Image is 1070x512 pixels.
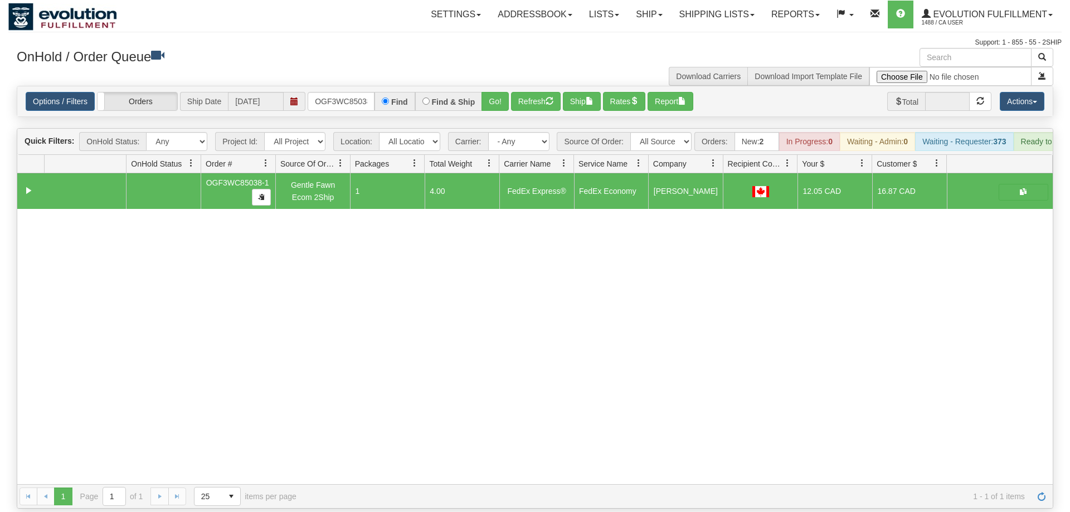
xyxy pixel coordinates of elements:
div: grid toolbar [17,129,1053,155]
span: Packages [355,158,389,169]
td: FedEx Economy [574,173,649,209]
h3: OnHold / Order Queue [17,48,527,64]
button: Refresh [511,92,561,111]
strong: 0 [903,137,908,146]
span: Total [887,92,926,111]
label: Quick Filters: [25,135,74,147]
span: Company [653,158,687,169]
a: Evolution Fulfillment 1488 / CA User [913,1,1061,28]
input: Import [869,67,1032,86]
button: Report [648,92,693,111]
span: Ship Date [180,92,228,111]
span: Your $ [802,158,824,169]
a: Order # filter column settings [256,154,275,173]
span: 1 - 1 of 1 items [312,492,1025,501]
span: Page 1 [54,487,72,505]
span: Carrier Name [504,158,551,169]
span: Order # [206,158,232,169]
td: 16.87 CAD [872,173,947,209]
span: select [222,487,240,505]
a: Download Import Template File [755,72,862,81]
td: [PERSON_NAME] [648,173,723,209]
a: Collapse [22,184,36,198]
a: Download Carriers [676,72,741,81]
div: Support: 1 - 855 - 55 - 2SHIP [8,38,1062,47]
label: Find & Ship [432,98,475,106]
div: Waiting - Admin: [840,132,915,151]
span: Source Of Order: [557,132,630,151]
a: Carrier Name filter column settings [555,154,573,173]
a: Lists [581,1,628,28]
span: Page of 1 [80,487,143,506]
img: CA [752,186,769,197]
button: Go! [481,92,509,111]
button: Actions [1000,92,1044,111]
a: Your $ filter column settings [853,154,872,173]
input: Search [920,48,1032,67]
a: Packages filter column settings [405,154,424,173]
a: Company filter column settings [704,154,723,173]
a: Customer $ filter column settings [927,154,946,173]
a: Ship [628,1,670,28]
a: Recipient Country filter column settings [778,154,797,173]
strong: 373 [993,137,1006,146]
span: Service Name [578,158,628,169]
input: Order # [308,92,374,111]
button: Copy to clipboard [252,189,271,206]
span: Total Weight [429,158,472,169]
span: 25 [201,491,216,502]
div: FedEx Express® [504,185,569,197]
a: Refresh [1033,487,1050,505]
span: Page sizes drop down [194,487,241,506]
input: Page 1 [103,487,125,505]
span: Source Of Order [280,158,336,169]
button: Search [1031,48,1053,67]
span: 1488 / CA User [922,17,1005,28]
label: Orders [98,92,177,110]
img: logo1488.jpg [8,3,117,31]
span: Customer $ [877,158,917,169]
a: OnHold Status filter column settings [182,154,201,173]
a: Shipping lists [671,1,763,28]
span: items per page [194,487,296,506]
span: Project Id: [215,132,264,151]
button: Shipping Documents [999,184,1048,201]
span: Carrier: [448,132,488,151]
td: 12.05 CAD [797,173,872,209]
span: Evolution Fulfillment [931,9,1047,19]
button: Ship [563,92,601,111]
span: Location: [333,132,379,151]
a: Options / Filters [26,92,95,111]
a: Reports [763,1,828,28]
span: OnHold Status: [79,132,146,151]
strong: 0 [828,137,833,146]
a: Source Of Order filter column settings [331,154,350,173]
div: Gentle Fawn Ecom 2Ship [281,179,346,204]
span: OGF3WC85038-1 [206,178,269,187]
div: Waiting - Requester: [915,132,1013,151]
a: Settings [422,1,489,28]
span: Recipient Country [728,158,784,169]
div: In Progress: [779,132,840,151]
span: OnHold Status [131,158,182,169]
div: New: [735,132,779,151]
span: Orders: [694,132,735,151]
a: Addressbook [489,1,581,28]
span: 4.00 [430,187,445,196]
span: 1 [355,187,359,196]
button: Rates [603,92,646,111]
a: Service Name filter column settings [629,154,648,173]
label: Find [391,98,408,106]
a: Total Weight filter column settings [480,154,499,173]
strong: 2 [760,137,764,146]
